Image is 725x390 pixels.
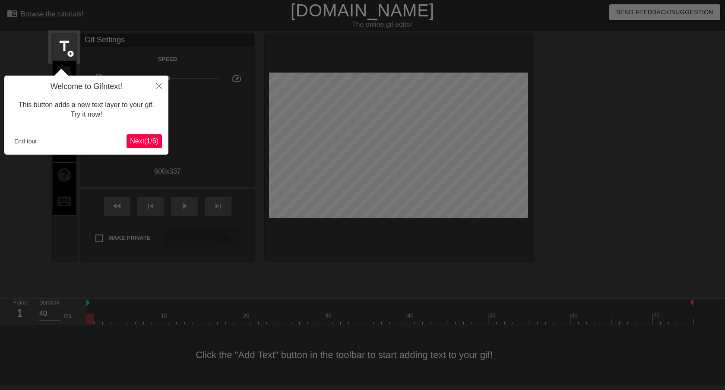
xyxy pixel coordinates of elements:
[149,76,168,95] button: Close
[11,135,41,148] button: End tour
[130,137,158,145] span: Next ( 1 / 6 )
[127,134,162,148] button: Next
[11,82,162,92] h4: Welcome to Gifntext!
[11,92,162,128] div: This button adds a new text layer to your gif. Try it now!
